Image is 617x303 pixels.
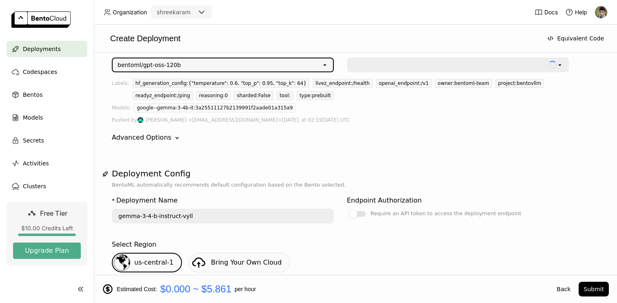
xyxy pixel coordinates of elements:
[313,79,373,88] div: livez_endpoint:/health
[557,62,563,68] svg: open
[7,109,87,126] a: Models
[173,134,181,142] svg: Down
[322,62,328,68] svg: open
[112,169,599,178] h1: Deployment Config
[134,103,295,112] div: google--gemma-3-4b-it:3a25511127b2139991f2aade01a315a9
[138,117,143,123] img: Aaron Pham
[544,9,558,16] span: Docs
[7,87,87,103] a: Bentos
[112,79,129,103] div: Labels:
[435,79,492,88] div: owner:bentoml-team
[552,282,575,296] button: Back
[13,243,81,259] button: Upgrade Plan
[102,283,548,295] div: Estimated Cost: per hour
[116,196,178,205] div: Deployment Name
[542,31,609,46] button: Equivalent Code
[40,209,67,217] span: Free Tier
[211,258,282,266] span: Bring Your Own Cloud
[7,64,87,80] a: Codespaces
[579,282,609,296] button: Submit
[7,41,87,57] a: Deployments
[376,79,432,88] div: openai_endpoint:/v1
[13,225,81,232] div: $10.00 Credits Left
[565,8,587,16] div: Help
[277,91,293,100] div: tool:
[23,90,42,100] span: Bentos
[112,240,156,250] div: Select Region
[112,133,171,143] div: Advanced Options
[112,103,131,116] div: Models:
[133,79,309,88] div: hf_generation_config:{"temperature": 0.6, "top_p": 0.95, "top_k": 64}
[575,9,587,16] span: Help
[23,158,49,168] span: Activities
[196,91,231,100] div: reasoning:0
[112,253,182,272] div: us-central-1
[118,61,181,69] div: bentoml/gpt-oss-120b
[535,8,558,16] a: Docs
[371,209,521,218] div: Require an API token to access the deployment endpoint
[112,116,599,125] div: Pushed by [DATE], at 02:19[DATE] UTC
[7,155,87,172] a: Activities
[189,253,290,272] a: Bring Your Own Cloud
[134,258,173,266] span: us-central-1
[495,79,544,88] div: project:bentovllm
[595,6,607,18] img: Madhusudhan R
[113,209,333,223] input: name of deployment (autogenerated if blank)
[160,283,231,295] span: $0.000 ~ $5.861
[133,91,193,100] div: readyz_endpoint:/ping
[113,9,147,16] span: Organization
[157,8,191,16] div: shreekaram
[102,33,539,44] div: Create Deployment
[112,181,599,189] p: BentoML automatically recommends default configuration based on the Bento selected.
[146,116,282,125] span: [PERSON_NAME] <[EMAIL_ADDRESS][DOMAIN_NAME]>
[23,113,43,123] span: Models
[297,91,334,100] div: type:prebuilt
[23,67,57,77] span: Codespaces
[7,202,87,265] a: Free Tier$10.00 Credits LeftUpgrade Plan
[23,136,44,145] span: Secrets
[23,44,61,54] span: Deployments
[23,181,46,191] span: Clusters
[234,91,273,100] div: sharded:False
[7,178,87,194] a: Clusters
[191,9,192,17] input: Selected shreekaram.
[112,133,599,143] div: Advanced Options
[11,11,71,28] img: logo
[7,132,87,149] a: Secrets
[347,196,422,205] div: Endpoint Authorization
